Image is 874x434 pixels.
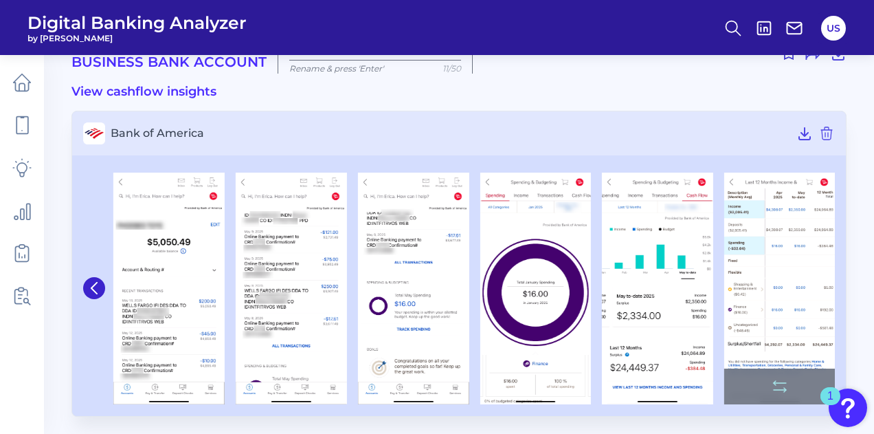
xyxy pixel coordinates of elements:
h2: Business Bank Account [71,54,267,70]
img: Bank of America [358,173,469,405]
div: 1 [827,396,833,414]
span: Bank of America [111,127,791,140]
p: Rename & press 'Enter' [289,63,461,74]
h3: View cashflow insights [71,85,847,100]
span: by [PERSON_NAME] [27,33,247,43]
img: Bank of America [480,173,591,404]
img: Bank of America [602,173,713,404]
button: US [821,16,846,41]
span: Digital Banking Analyzer [27,12,247,33]
span: 11/50 [442,63,461,74]
img: Bank of America [236,173,347,405]
img: Bank of America [724,173,836,404]
img: Bank of America [113,173,225,404]
button: Open Resource Center, 1 new notification [829,389,867,427]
